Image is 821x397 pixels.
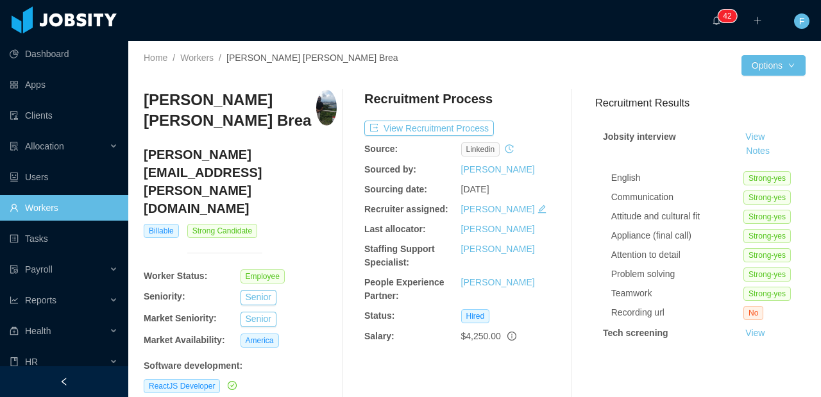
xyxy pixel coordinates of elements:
span: Strong-yes [743,171,791,185]
span: Strong-yes [743,210,791,224]
i: icon: line-chart [10,296,19,305]
span: Strong-yes [743,267,791,282]
a: [PERSON_NAME] [461,224,535,234]
b: Market Seniority: [144,313,217,323]
b: Recruiter assigned: [364,204,448,214]
a: [PERSON_NAME] [461,204,535,214]
b: Sourcing date: [364,184,427,194]
a: View [741,131,769,142]
i: icon: medicine-box [10,326,19,335]
i: icon: bell [712,16,721,25]
h3: Recruitment Results [595,95,806,111]
b: Status: [364,310,394,321]
h3: [PERSON_NAME] [PERSON_NAME] Brea [144,90,316,131]
img: 573ae35d-7c67-4ceb-98b5-94892c6b60cd_6650c593e2378-400w.png [316,90,337,126]
span: Health [25,326,51,336]
button: Senior [241,290,276,305]
span: Strong Candidate [187,224,257,238]
span: Billable [144,224,179,238]
p: 4 [723,10,727,22]
span: Hired [461,309,490,323]
span: Reports [25,295,56,305]
i: icon: plus [753,16,762,25]
a: [PERSON_NAME] [461,164,535,174]
b: Staffing Support Specialist: [364,244,435,267]
div: Teamwork [611,287,743,300]
i: icon: check-circle [228,381,237,390]
button: Senior [241,312,276,327]
span: [DATE] [461,184,489,194]
span: Allocation [25,141,64,151]
span: HR [25,357,38,367]
b: Last allocator: [364,224,426,234]
b: Source: [364,144,398,154]
div: Recording url [611,306,743,319]
a: icon: exportView Recruitment Process [364,123,494,133]
span: America [241,334,279,348]
div: Communication [611,190,743,204]
a: [PERSON_NAME] [461,277,535,287]
span: Strong-yes [743,287,791,301]
b: Market Availability: [144,335,225,345]
i: icon: history [505,144,514,153]
div: Attention to detail [611,248,743,262]
i: icon: book [10,357,19,366]
b: Worker Status: [144,271,207,281]
a: icon: auditClients [10,103,118,128]
div: Problem solving [611,267,743,281]
span: ReactJS Developer [144,379,220,393]
a: icon: pie-chartDashboard [10,41,118,67]
p: 2 [727,10,732,22]
span: Payroll [25,264,53,275]
span: Employee [241,269,285,283]
b: Sourced by: [364,164,416,174]
i: icon: edit [537,205,546,214]
span: Strong-yes [743,229,791,243]
span: info-circle [507,332,516,341]
i: icon: solution [10,142,19,151]
div: Appliance (final call) [611,229,743,242]
button: Optionsicon: down [741,55,806,76]
a: icon: robotUsers [10,164,118,190]
button: icon: exportView Recruitment Process [364,121,494,136]
a: View [741,328,769,338]
a: icon: check-circle [225,380,237,391]
a: [PERSON_NAME] [461,244,535,254]
span: / [173,53,175,63]
span: linkedin [461,142,500,156]
button: Notes [741,144,775,159]
a: icon: appstoreApps [10,72,118,97]
b: Salary: [364,331,394,341]
button: Notes [741,340,775,355]
span: No [743,306,763,320]
sup: 42 [718,10,736,22]
a: Workers [180,53,214,63]
h4: Recruitment Process [364,90,493,108]
b: Seniority: [144,291,185,301]
h4: [PERSON_NAME][EMAIL_ADDRESS][PERSON_NAME][DOMAIN_NAME] [144,146,337,217]
b: People Experience Partner: [364,277,444,301]
i: icon: file-protect [10,265,19,274]
a: icon: userWorkers [10,195,118,221]
span: Strong-yes [743,190,791,205]
a: icon: profileTasks [10,226,118,251]
span: / [219,53,221,63]
span: Strong-yes [743,248,791,262]
b: Software development : [144,360,242,371]
strong: Tech screening [603,328,668,338]
div: English [611,171,743,185]
div: Attitude and cultural fit [611,210,743,223]
span: [PERSON_NAME] [PERSON_NAME] Brea [226,53,398,63]
a: Home [144,53,167,63]
strong: Jobsity interview [603,131,676,142]
span: $4,250.00 [461,331,501,341]
span: F [799,13,805,29]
